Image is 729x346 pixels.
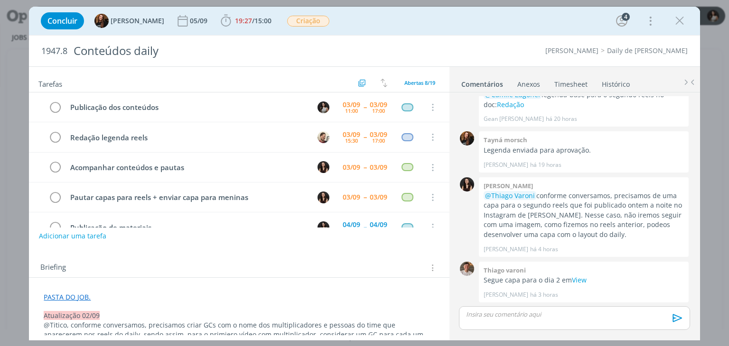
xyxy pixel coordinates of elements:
[66,101,308,113] div: Publicação dos conteúdos
[530,245,558,254] span: há 4 horas
[40,262,66,274] span: Briefing
[218,13,274,28] button: 19:27/15:00
[364,104,366,110] span: --
[364,194,366,200] span: --
[364,224,366,230] span: --
[287,16,329,27] span: Criação
[287,15,330,27] button: Criação
[44,292,91,301] a: PASTA DO JOB.
[44,311,100,320] span: Atualização 02/09
[317,160,331,174] button: I
[235,16,252,25] span: 19:27
[94,14,164,28] button: T[PERSON_NAME]
[370,164,387,171] div: 03/09
[601,75,630,89] a: Histórico
[484,291,528,299] p: [PERSON_NAME]
[317,130,331,144] button: G
[530,291,558,299] span: há 3 horas
[381,79,387,87] img: arrow-down-up.svg
[614,13,629,28] button: 4
[66,222,308,234] div: Publicação de materiais
[252,16,254,25] span: /
[370,221,387,228] div: 04/09
[190,18,209,24] div: 05/09
[484,245,528,254] p: [PERSON_NAME]
[460,131,474,146] img: T
[318,101,329,113] img: C
[370,101,387,108] div: 03/09
[485,191,535,200] span: @Thiago Varoni
[94,14,109,28] img: T
[343,221,360,228] div: 04/09
[545,46,598,55] a: [PERSON_NAME]
[460,262,474,276] img: T
[345,108,358,113] div: 11:00
[318,191,329,203] img: I
[364,164,366,171] span: --
[484,161,528,169] p: [PERSON_NAME]
[38,77,62,89] span: Tarefas
[317,220,331,234] button: C
[29,7,700,340] div: dialog
[484,191,684,239] p: conforme conversamos, precisamos de uma capa para o segundo reels que foi publicado ontem a noite...
[461,75,504,89] a: Comentários
[370,131,387,138] div: 03/09
[484,90,684,109] p: legenda-base para o segundo reels no doc:
[517,80,540,89] div: Anexos
[572,275,587,284] a: View
[530,161,561,169] span: há 19 horas
[318,221,329,233] img: C
[484,182,533,190] b: [PERSON_NAME]
[484,115,544,123] p: Gean [PERSON_NAME]
[554,75,588,89] a: Timesheet
[364,134,366,140] span: --
[497,100,524,109] a: Redação
[254,16,271,25] span: 15:00
[317,190,331,204] button: I
[484,266,526,274] b: Thiago varoni
[343,131,360,138] div: 03/09
[38,228,107,245] button: Adicionar uma tarefa
[484,146,684,155] p: Legenda enviada para aprovação.
[317,100,331,114] button: C
[66,162,308,173] div: Acompanhar conteúdos e pautas
[404,79,435,86] span: Abertas 8/19
[318,131,329,143] img: G
[41,12,84,29] button: Concluir
[41,46,67,56] span: 1947.8
[372,108,385,113] div: 17:00
[66,132,308,144] div: Redação legenda reels
[318,161,329,173] img: I
[484,136,527,144] b: Tayná morsch
[372,138,385,143] div: 17:00
[69,39,414,63] div: Conteúdos daily
[66,191,308,203] div: Pautar capas para reels + enviar capa para meninas
[345,138,358,143] div: 15:30
[370,194,387,200] div: 03/09
[343,194,360,200] div: 03/09
[343,101,360,108] div: 03/09
[546,115,577,123] span: há 20 horas
[460,177,474,191] img: I
[111,18,164,24] span: [PERSON_NAME]
[343,164,360,171] div: 03/09
[622,13,630,21] div: 4
[484,275,684,285] p: Segue capa para o dia 2 em
[47,17,77,25] span: Concluir
[607,46,688,55] a: Daily de [PERSON_NAME]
